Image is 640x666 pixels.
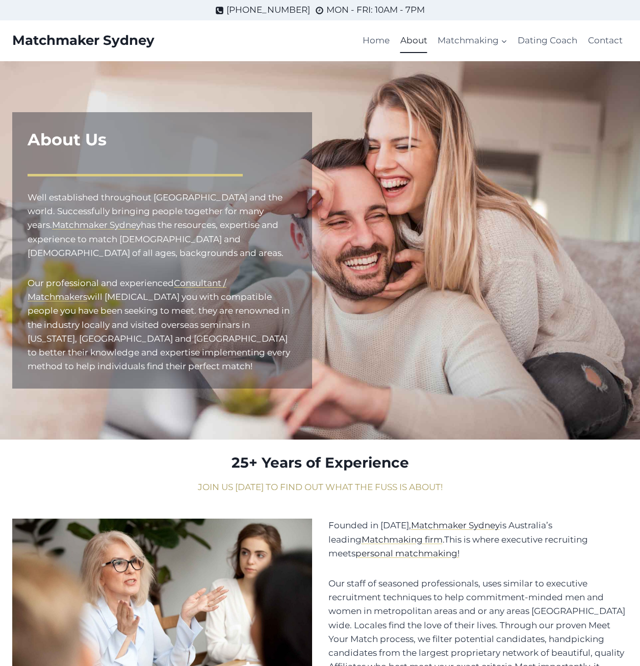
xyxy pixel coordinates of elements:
span: [PHONE_NUMBER] [226,3,310,17]
a: Matchmaker Sydney [411,520,500,530]
h1: About Us [28,127,297,152]
a: Matchmaker Sydney [52,220,141,230]
a: Matchmaking [432,29,513,53]
a: Matchmaking firm [362,534,443,545]
a: About [395,29,432,53]
p: JOIN US [DATE] TO FIND OUT WHAT THE FUSS IS ABOUT! [12,480,628,494]
span: MON - FRI: 10AM - 7PM [326,3,425,17]
a: Matchmaker Sydney [12,33,155,48]
a: Home [357,29,395,53]
nav: Primary [357,29,628,53]
a: Contact [583,29,628,53]
p: Founded in [DATE], is Australia’s leading This is where executive recruiting meets [328,519,628,560]
p: has the resources, expertise and experience to match [DEMOGRAPHIC_DATA] and [DEMOGRAPHIC_DATA] of... [28,191,297,260]
a: personal matchmaking! [355,548,459,558]
a: Dating Coach [513,29,582,53]
mark: . [443,534,444,545]
p: Our professional and experienced will [MEDICAL_DATA] you with compatible people you have been see... [28,276,297,373]
a: [PHONE_NUMBER] [215,3,310,17]
span: Matchmaking [438,34,507,47]
h2: 25+ Years of Experience [12,452,628,473]
mark: Well established throughout [GEOGRAPHIC_DATA] and the world. Successfully bringing people togethe... [28,192,283,230]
